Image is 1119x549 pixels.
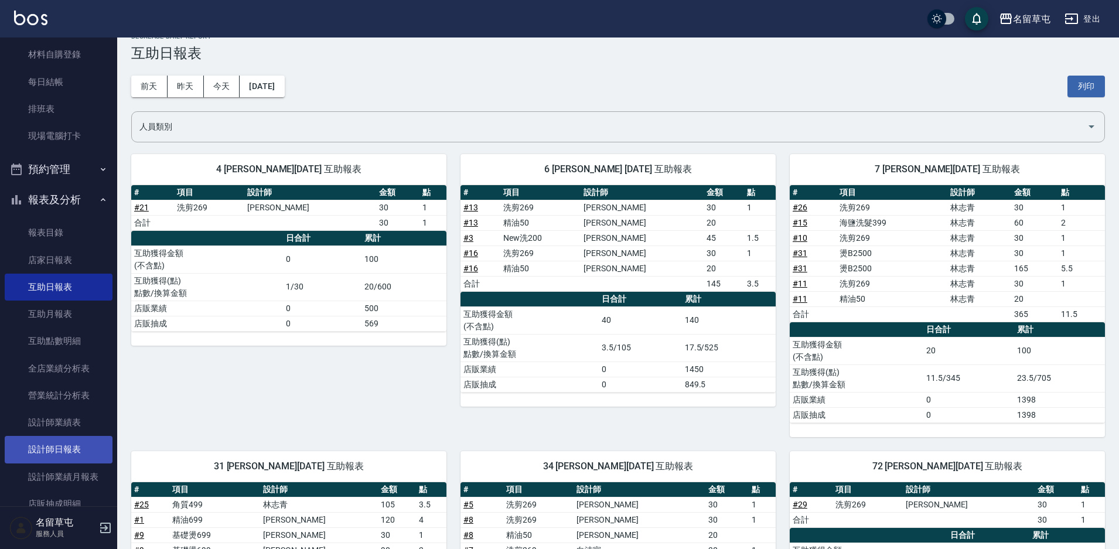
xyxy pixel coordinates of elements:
[14,11,47,25] img: Logo
[704,276,744,291] td: 145
[378,497,416,512] td: 105
[793,500,807,509] a: #29
[134,203,149,212] a: #21
[5,122,112,149] a: 現場電腦打卡
[500,230,581,245] td: New洗200
[463,530,473,540] a: #8
[376,215,419,230] td: 30
[376,185,419,200] th: 金額
[5,328,112,354] a: 互助點數明細
[131,45,1105,62] h3: 互助日報表
[790,306,837,322] td: 合計
[416,512,446,527] td: 4
[837,215,947,230] td: 海鹽洗髮399
[1058,230,1105,245] td: 1
[793,279,807,288] a: #11
[744,230,776,245] td: 1.5
[260,527,378,543] td: [PERSON_NAME]
[837,245,947,261] td: 燙B2500
[599,334,681,362] td: 3.5/105
[682,377,776,392] td: 849.5
[503,497,574,512] td: 洗剪269
[947,276,1011,291] td: 林志青
[682,334,776,362] td: 17.5/525
[705,527,748,543] td: 20
[1014,392,1105,407] td: 1398
[500,261,581,276] td: 精油50
[361,245,446,273] td: 100
[599,377,681,392] td: 0
[131,76,168,97] button: 前天
[240,76,284,97] button: [DATE]
[5,185,112,215] button: 報表及分析
[145,461,432,472] span: 31 [PERSON_NAME][DATE] 互助報表
[744,276,776,291] td: 3.5
[475,163,762,175] span: 6 [PERSON_NAME] [DATE] 互助報表
[416,527,446,543] td: 1
[581,261,704,276] td: [PERSON_NAME]
[1058,276,1105,291] td: 1
[947,245,1011,261] td: 林志青
[500,200,581,215] td: 洗剪269
[1058,185,1105,200] th: 點
[169,512,260,527] td: 精油699
[419,200,446,215] td: 1
[169,527,260,543] td: 基礎燙699
[463,500,473,509] a: #5
[500,245,581,261] td: 洗剪269
[419,215,446,230] td: 1
[1058,215,1105,230] td: 2
[837,261,947,276] td: 燙B2500
[704,215,744,230] td: 20
[5,96,112,122] a: 排班表
[131,301,283,316] td: 店販業績
[1011,261,1058,276] td: 165
[134,515,144,524] a: #1
[790,512,833,527] td: 合計
[790,392,923,407] td: 店販業績
[361,231,446,246] th: 累計
[790,337,923,364] td: 互助獲得金額 (不含點)
[581,245,704,261] td: [PERSON_NAME]
[503,512,574,527] td: 洗剪269
[361,301,446,316] td: 500
[500,215,581,230] td: 精油50
[169,497,260,512] td: 角質499
[134,500,149,509] a: #25
[131,215,174,230] td: 合計
[793,218,807,227] a: #15
[260,512,378,527] td: [PERSON_NAME]
[131,185,446,231] table: a dense table
[131,245,283,273] td: 互助獲得金額 (不含點)
[599,362,681,377] td: 0
[947,291,1011,306] td: 林志青
[1082,117,1101,136] button: Open
[5,301,112,328] a: 互助月報表
[1011,200,1058,215] td: 30
[837,230,947,245] td: 洗剪269
[361,316,446,331] td: 569
[460,362,599,377] td: 店販業績
[131,185,174,200] th: #
[1011,215,1058,230] td: 60
[994,7,1055,31] button: 名留草屯
[793,203,807,212] a: #26
[5,463,112,490] a: 設計師業績月報表
[460,276,501,291] td: 合計
[682,292,776,307] th: 累計
[947,230,1011,245] td: 林志青
[283,273,362,301] td: 1/30
[460,185,501,200] th: #
[947,528,1029,543] th: 日合計
[460,377,599,392] td: 店販抽成
[903,482,1035,497] th: 設計師
[1058,261,1105,276] td: 5.5
[283,301,362,316] td: 0
[460,482,503,497] th: #
[749,497,776,512] td: 1
[174,200,244,215] td: 洗剪269
[1011,291,1058,306] td: 20
[1035,512,1077,527] td: 30
[1013,12,1050,26] div: 名留草屯
[574,497,705,512] td: [PERSON_NAME]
